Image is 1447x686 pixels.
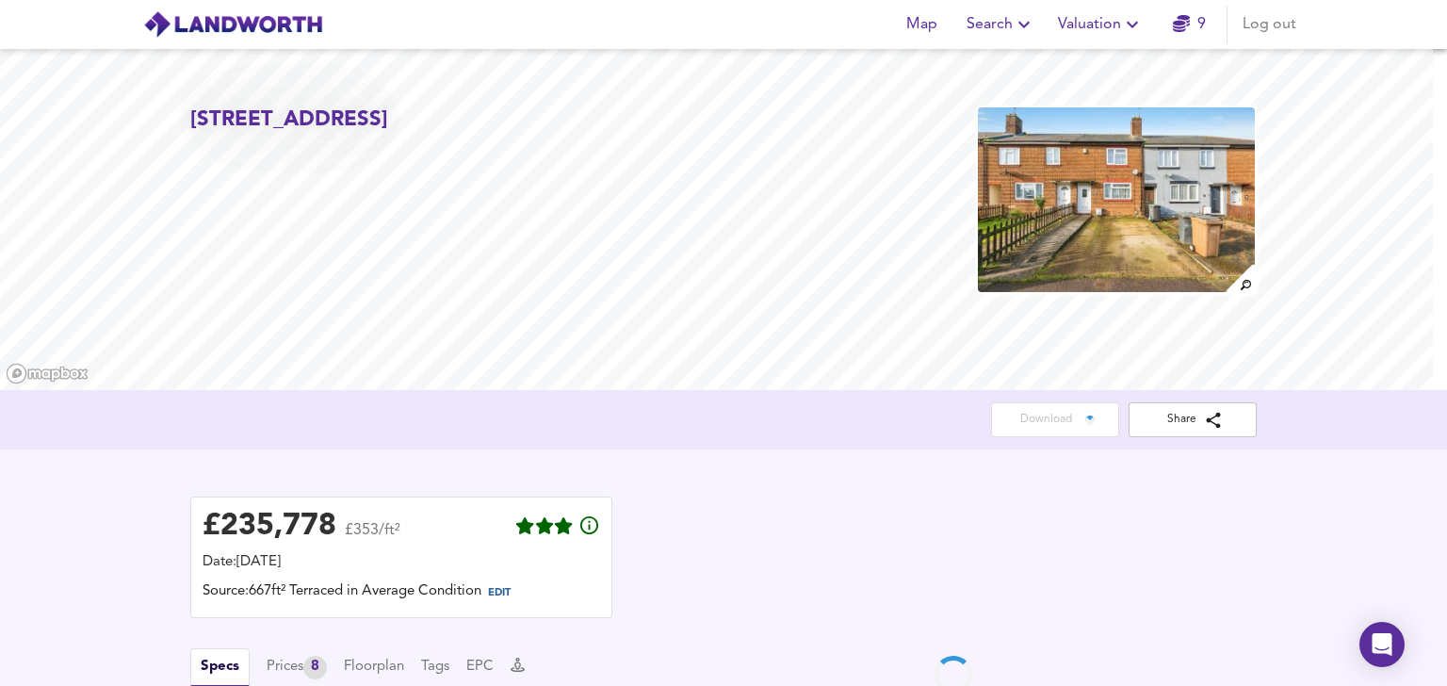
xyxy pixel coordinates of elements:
[891,6,951,43] button: Map
[344,657,404,678] button: Floorplan
[967,11,1035,38] span: Search
[1243,11,1296,38] span: Log out
[203,581,600,606] div: Source: 667ft² Terraced in Average Condition
[143,10,323,39] img: logo
[1173,11,1206,38] a: 9
[1224,262,1257,295] img: search
[1050,6,1151,43] button: Valuation
[1235,6,1304,43] button: Log out
[1159,6,1219,43] button: 9
[303,656,327,679] div: 8
[190,106,388,135] h2: [STREET_ADDRESS]
[1359,622,1405,667] div: Open Intercom Messenger
[267,656,327,679] div: Prices
[267,656,327,679] button: Prices8
[1058,11,1144,38] span: Valuation
[488,588,511,598] span: EDIT
[6,363,89,384] a: Mapbox homepage
[1144,410,1242,430] span: Share
[466,657,494,678] button: EPC
[345,523,400,550] span: £353/ft²
[1129,402,1257,437] button: Share
[203,552,600,573] div: Date: [DATE]
[899,11,944,38] span: Map
[959,6,1043,43] button: Search
[976,106,1257,294] img: property
[421,657,449,678] button: Tags
[203,513,336,541] div: £ 235,778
